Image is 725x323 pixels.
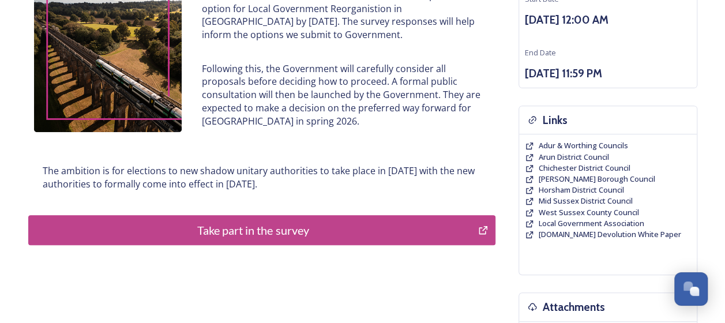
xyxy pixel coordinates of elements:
a: Local Government Association [539,218,644,229]
a: Adur & Worthing Councils [539,140,628,151]
span: West Sussex County Council [539,207,639,217]
a: [DOMAIN_NAME] Devolution White Paper [539,229,681,240]
a: Arun District Council [539,152,609,163]
p: Following this, the Government will carefully consider all proposals before deciding how to proce... [202,62,480,128]
span: Chichester District Council [539,163,630,173]
span: Local Government Association [539,218,644,228]
h3: [DATE] 12:00 AM [525,12,691,28]
div: Take part in the survey [35,221,472,239]
span: Arun District Council [539,152,609,162]
h3: [DATE] 11:59 PM [525,65,691,82]
a: Horsham District Council [539,185,624,196]
h3: Links [543,112,568,129]
span: [DOMAIN_NAME] Devolution White Paper [539,229,681,239]
span: End Date [525,47,556,58]
a: [PERSON_NAME] Borough Council [539,174,655,185]
button: Take part in the survey [28,215,495,245]
span: Adur & Worthing Councils [539,140,628,151]
a: Chichester District Council [539,163,630,174]
a: West Sussex County Council [539,207,639,218]
p: The ambition is for elections to new shadow unitary authorities to take place in [DATE] with the ... [43,164,481,190]
button: Open Chat [674,272,708,306]
a: Mid Sussex District Council [539,196,633,206]
h3: Attachments [543,299,605,316]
